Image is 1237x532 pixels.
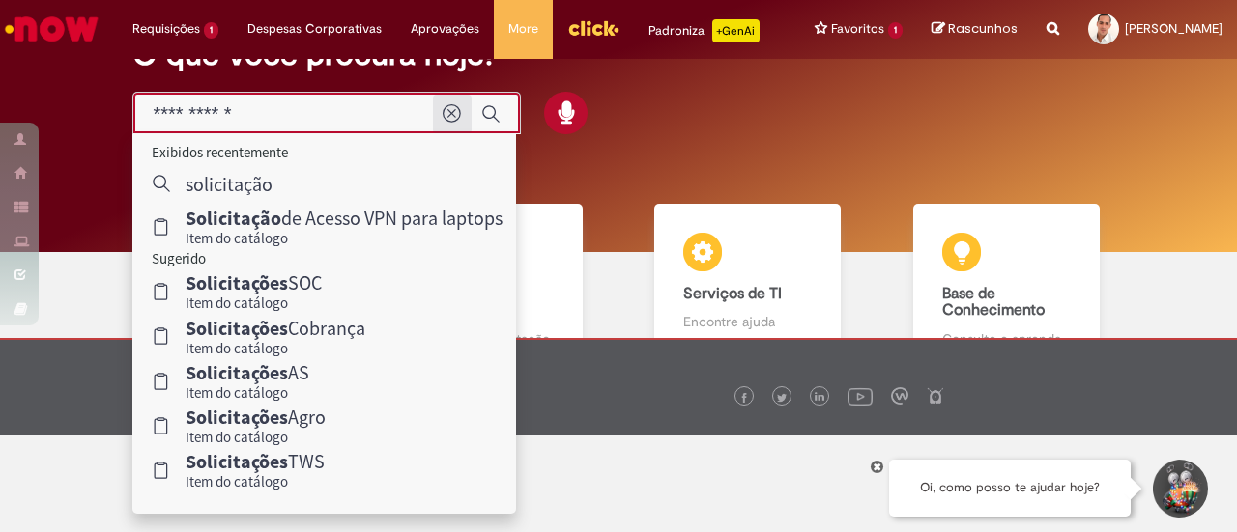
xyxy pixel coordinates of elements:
[927,387,944,405] img: logo_footer_naosei.png
[712,19,760,42] p: +GenAi
[204,22,218,39] span: 1
[683,284,782,303] b: Serviços de TI
[848,383,873,408] img: logo_footer_youtube.png
[132,19,200,39] span: Requisições
[1150,460,1208,518] button: Iniciar Conversa de Suporte
[132,38,1104,71] h2: O que você procura hoje?
[508,19,538,39] span: More
[739,393,749,403] img: logo_footer_facebook.png
[2,10,101,48] img: ServiceNow
[648,19,760,42] div: Padroniza
[888,22,903,39] span: 1
[942,329,1071,349] p: Consulte e aprenda
[948,19,1018,38] span: Rascunhos
[247,19,382,39] span: Despesas Corporativas
[567,14,619,42] img: click_logo_yellow_360x200.png
[618,204,877,371] a: Serviços de TI Encontre ajuda
[101,204,360,371] a: Tirar dúvidas Tirar dúvidas com Lupi Assist e Gen Ai
[831,19,884,39] span: Favoritos
[891,387,908,405] img: logo_footer_workplace.png
[777,393,787,403] img: logo_footer_twitter.png
[889,460,1131,517] div: Oi, como posso te ajudar hoje?
[815,392,824,404] img: logo_footer_linkedin.png
[932,20,1018,39] a: Rascunhos
[877,204,1136,371] a: Base de Conhecimento Consulte e aprenda
[683,312,812,331] p: Encontre ajuda
[942,284,1045,321] b: Base de Conhecimento
[411,19,479,39] span: Aprovações
[1125,20,1223,37] span: [PERSON_NAME]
